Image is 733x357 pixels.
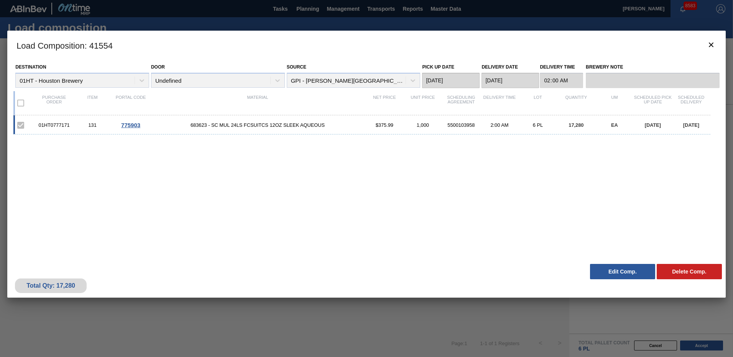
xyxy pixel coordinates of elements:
div: Scheduled Delivery [672,95,710,111]
div: $375.99 [365,122,404,128]
div: Scheduled Pick up Date [634,95,672,111]
div: Net Price [365,95,404,111]
div: Portal code [112,95,150,111]
label: Destination [15,64,46,70]
span: 683623 - SC MUL 24LS FCSUITCS 12OZ SLEEK AQUEOUS [150,122,365,128]
div: 131 [73,122,112,128]
div: Scheduling Agreement [442,95,480,111]
div: Item [73,95,112,111]
h3: Load Composition : 41554 [7,31,726,60]
span: [DATE] [683,122,699,128]
span: 17,280 [569,122,583,128]
label: Brewery Note [586,62,720,73]
div: 01HT0777171 [35,122,73,128]
div: Material [150,95,365,111]
div: Lot [519,95,557,111]
input: mm/dd/yyyy [422,73,480,88]
span: 775903 [121,122,140,128]
span: [DATE] [645,122,661,128]
div: 6 PL [519,122,557,128]
input: mm/dd/yyyy [482,73,539,88]
label: Door [151,64,165,70]
label: Delivery Date [482,64,518,70]
label: Delivery Time [540,62,583,73]
div: 5500103958 [442,122,480,128]
div: Total Qty: 17,280 [21,282,81,289]
div: 2:00 AM [480,122,519,128]
div: Quantity [557,95,595,111]
div: Delivery Time [480,95,519,111]
span: EA [611,122,618,128]
div: Go to Order [112,122,150,128]
div: Purchase order [35,95,73,111]
div: UM [595,95,634,111]
button: Delete Comp. [657,264,722,279]
button: Edit Comp. [590,264,655,279]
label: Source [287,64,306,70]
label: Pick up Date [422,64,454,70]
div: Unit Price [404,95,442,111]
div: 1,000 [404,122,442,128]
